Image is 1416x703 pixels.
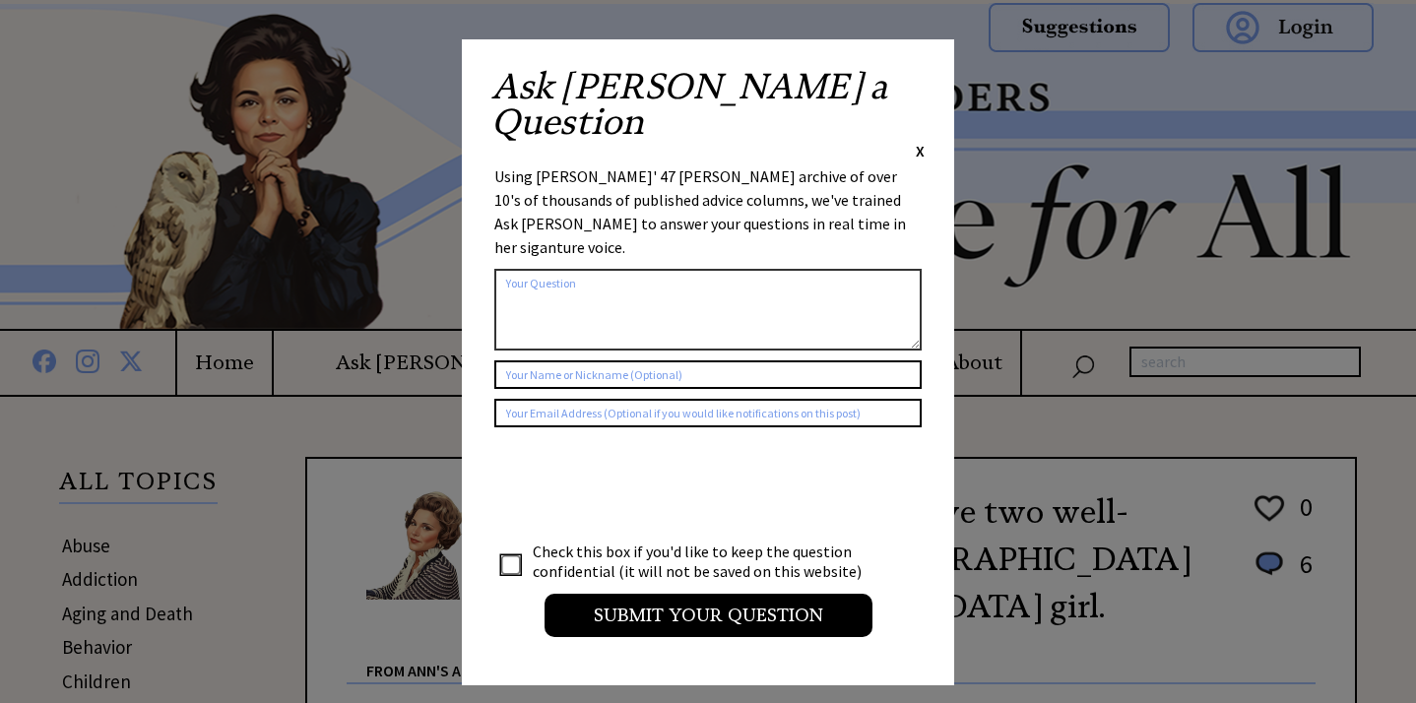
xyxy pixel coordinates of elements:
[494,360,922,389] input: Your Name or Nickname (Optional)
[545,594,872,637] input: Submit your Question
[494,447,794,524] iframe: reCAPTCHA
[494,164,922,259] div: Using [PERSON_NAME]' 47 [PERSON_NAME] archive of over 10's of thousands of published advice colum...
[491,69,925,140] h2: Ask [PERSON_NAME] a Question
[494,399,922,427] input: Your Email Address (Optional if you would like notifications on this post)
[916,141,925,160] span: X
[532,541,880,582] td: Check this box if you'd like to keep the question confidential (it will not be saved on this webs...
